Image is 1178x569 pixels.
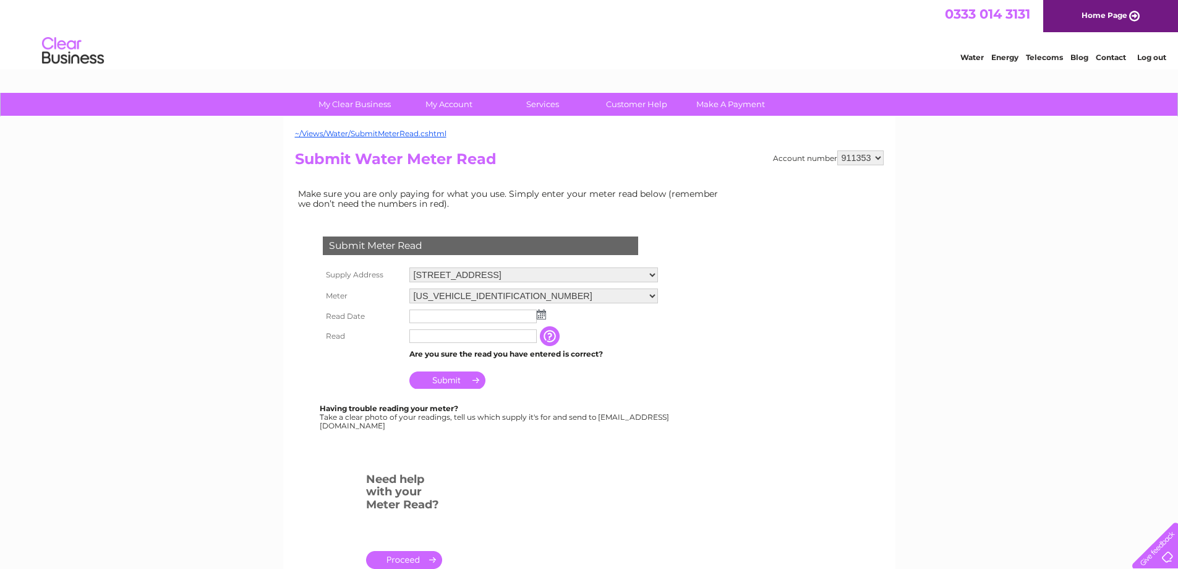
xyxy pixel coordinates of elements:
[1096,53,1126,62] a: Contact
[680,93,782,116] a: Make A Payment
[1070,53,1088,62] a: Blog
[366,551,442,569] a: .
[945,6,1030,22] a: 0333 014 3131
[320,264,406,285] th: Supply Address
[320,404,458,413] b: Having trouble reading your meter?
[320,326,406,346] th: Read
[586,93,688,116] a: Customer Help
[295,129,446,138] a: ~/Views/Water/SubmitMeterRead.cshtml
[409,371,485,389] input: Submit
[297,7,882,60] div: Clear Business is a trading name of Verastar Limited (registered in [GEOGRAPHIC_DATA] No. 3667643...
[1137,53,1166,62] a: Log out
[295,150,884,174] h2: Submit Water Meter Read
[320,306,406,326] th: Read Date
[41,32,105,70] img: logo.png
[366,471,442,518] h3: Need help with your Meter Read?
[991,53,1018,62] a: Energy
[320,404,671,430] div: Take a clear photo of your readings, tell us which supply it's for and send to [EMAIL_ADDRESS][DO...
[304,93,406,116] a: My Clear Business
[492,93,594,116] a: Services
[323,237,638,255] div: Submit Meter Read
[537,310,546,319] img: ...
[398,93,500,116] a: My Account
[1026,53,1063,62] a: Telecoms
[960,53,984,62] a: Water
[773,150,884,165] div: Account number
[540,326,562,346] input: Information
[295,186,728,212] td: Make sure you are only paying for what you use. Simply enter your meter read below (remember we d...
[320,285,406,306] th: Meter
[406,346,661,362] td: Are you sure the read you have entered is correct?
